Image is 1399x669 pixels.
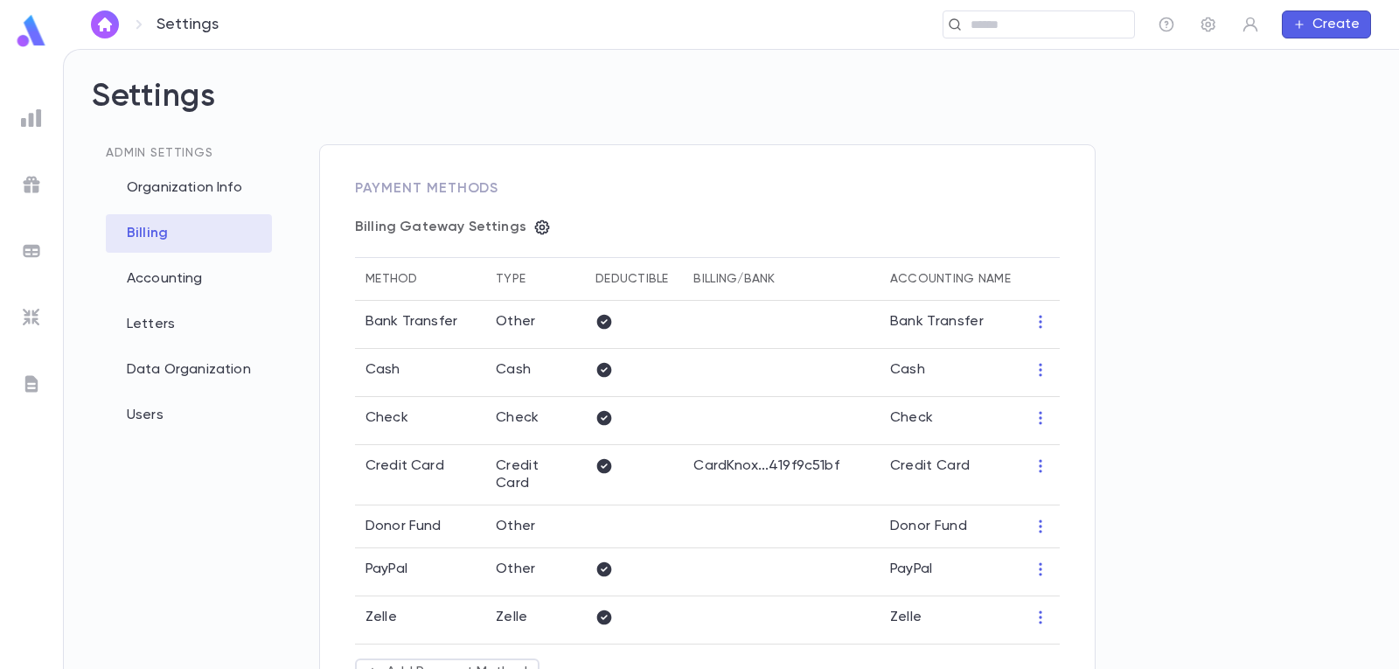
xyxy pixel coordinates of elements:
td: Bank Transfer [880,301,1021,349]
img: batches_grey.339ca447c9d9533ef1741baa751efc33.svg [21,240,42,261]
th: Accounting Name [880,258,1021,301]
p: PayPal [365,561,407,578]
div: Users [106,396,272,435]
img: logo [14,14,49,48]
td: Other [485,548,585,596]
td: Credit Card [485,445,585,505]
p: Donor Fund [365,518,442,535]
p: CardKnox ... 419f9c51bf [693,457,868,475]
td: Check [485,397,585,445]
p: Bank Transfer [365,313,457,331]
th: Type [485,258,585,301]
div: Letters [106,305,272,344]
div: Billing [106,214,272,253]
td: Cash [880,349,1021,397]
td: PayPal [880,548,1021,596]
img: reports_grey.c525e4749d1bce6a11f5fe2a8de1b229.svg [21,108,42,129]
div: Accounting [106,260,272,298]
td: Credit Card [880,445,1021,505]
img: letters_grey.7941b92b52307dd3b8a917253454ce1c.svg [21,373,42,394]
td: Cash [485,349,585,397]
th: Deductible [585,258,683,301]
span: Admin Settings [106,147,213,159]
span: Payment Methods [355,182,498,196]
button: Create [1282,10,1371,38]
p: Zelle [365,609,397,626]
td: Zelle [485,596,585,645]
img: home_white.a664292cf8c1dea59945f0da9f25487c.svg [94,17,115,31]
p: Credit Card [365,457,444,475]
p: Cash [365,361,400,379]
p: Settings [157,15,219,34]
td: Other [485,301,585,349]
td: Check [880,397,1021,445]
img: campaigns_grey.99e729a5f7ee94e3726e6486bddda8f1.svg [21,174,42,195]
div: Data Organization [106,351,272,389]
th: Billing/Bank [683,258,879,301]
td: Zelle [880,596,1021,645]
div: Organization Info [106,169,272,207]
img: imports_grey.530a8a0e642e233f2baf0ef88e8c9fcb.svg [21,307,42,328]
h2: Settings [92,78,1371,144]
p: Billing Gateway Settings [355,219,526,236]
td: Other [485,505,585,548]
p: Check [365,409,408,427]
th: Method [355,258,485,301]
td: Donor Fund [880,505,1021,548]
